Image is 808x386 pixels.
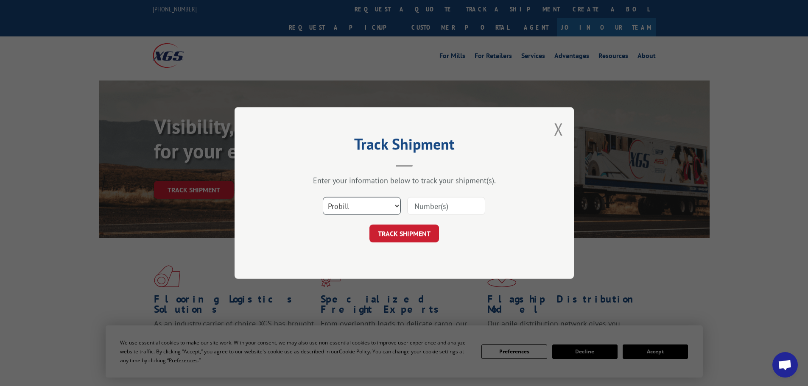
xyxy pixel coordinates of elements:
[407,197,485,215] input: Number(s)
[772,352,798,378] div: Open chat
[277,175,531,185] div: Enter your information below to track your shipment(s).
[369,225,439,242] button: TRACK SHIPMENT
[554,118,563,140] button: Close modal
[277,138,531,154] h2: Track Shipment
